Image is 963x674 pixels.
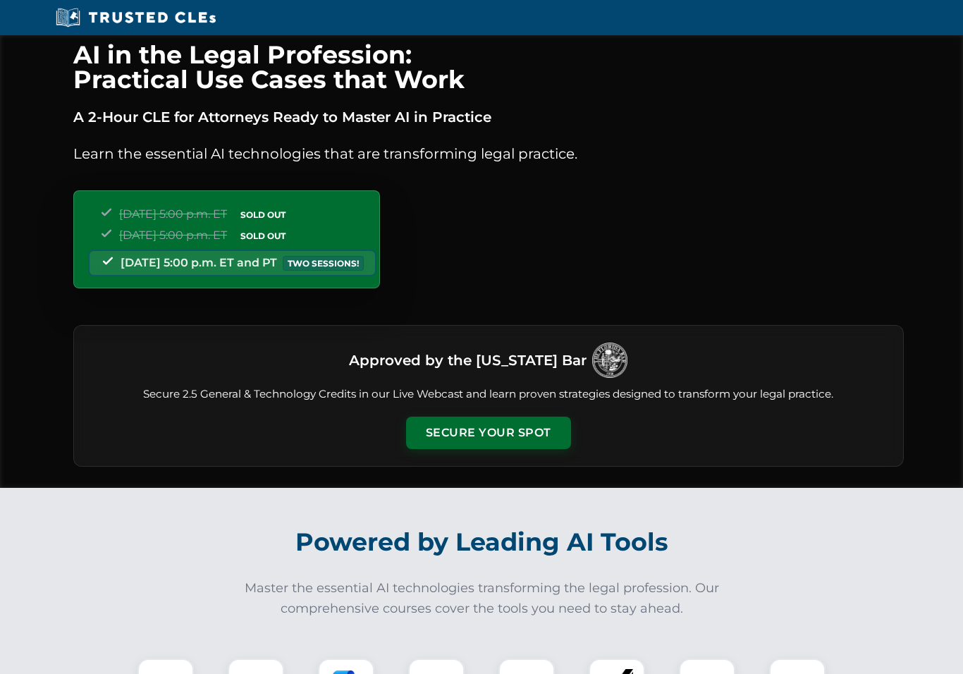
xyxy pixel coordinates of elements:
[119,228,227,242] span: [DATE] 5:00 p.m. ET
[592,343,627,378] img: Logo
[73,142,904,165] p: Learn the essential AI technologies that are transforming legal practice.
[91,517,872,567] h2: Powered by Leading AI Tools
[73,42,904,92] h1: AI in the Legal Profession: Practical Use Cases that Work
[235,207,290,222] span: SOLD OUT
[406,417,571,449] button: Secure Your Spot
[119,207,227,221] span: [DATE] 5:00 p.m. ET
[235,228,290,243] span: SOLD OUT
[73,106,904,128] p: A 2-Hour CLE for Attorneys Ready to Master AI in Practice
[91,386,886,403] p: Secure 2.5 General & Technology Credits in our Live Webcast and learn proven strategies designed ...
[235,578,728,619] p: Master the essential AI technologies transforming the legal profession. Our comprehensive courses...
[349,348,587,373] h3: Approved by the [US_STATE] Bar
[51,7,220,28] img: Trusted CLEs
